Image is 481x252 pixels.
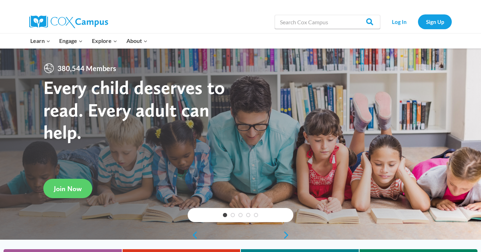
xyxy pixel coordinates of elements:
a: Log In [384,14,414,29]
a: 5 [254,213,258,217]
nav: Secondary Navigation [384,14,452,29]
span: Learn [30,36,50,45]
a: next [283,231,293,239]
div: content slider buttons [188,228,293,242]
a: previous [188,231,198,239]
input: Search Cox Campus [275,15,380,29]
a: 3 [238,213,243,217]
a: 1 [223,213,227,217]
a: 2 [231,213,235,217]
a: Join Now [43,179,92,198]
strong: Every child deserves to read. Every adult can help. [43,76,225,143]
span: Join Now [54,184,82,193]
span: 380,544 Members [55,63,119,74]
a: 4 [246,213,250,217]
img: Cox Campus [29,15,108,28]
span: Engage [59,36,83,45]
span: Explore [92,36,117,45]
span: About [126,36,148,45]
a: Sign Up [418,14,452,29]
nav: Primary Navigation [26,33,152,48]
